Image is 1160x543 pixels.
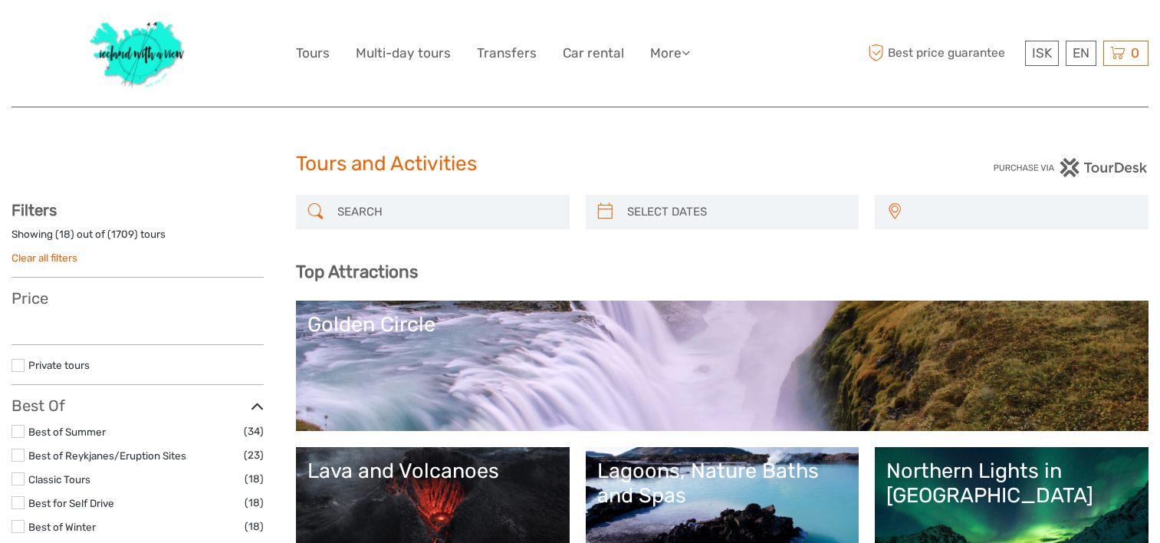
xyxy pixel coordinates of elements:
[993,158,1148,177] img: PurchaseViaTourDesk.png
[28,473,90,485] a: Classic Tours
[597,459,848,508] div: Lagoons, Nature Baths and Spas
[650,42,690,64] a: More
[244,446,264,464] span: (23)
[477,42,537,64] a: Transfers
[12,227,264,251] div: Showing ( ) out of ( ) tours
[864,41,1021,66] span: Best price guarantee
[307,312,1137,420] a: Golden Circle
[245,470,264,488] span: (18)
[307,459,558,483] div: Lava and Volcanoes
[1032,45,1052,61] span: ISK
[296,262,418,282] b: Top Attractions
[28,359,90,371] a: Private tours
[563,42,624,64] a: Car rental
[307,312,1137,337] div: Golden Circle
[28,521,96,533] a: Best of Winter
[12,289,264,308] h3: Price
[331,199,562,225] input: SEARCH
[12,201,57,219] strong: Filters
[28,449,186,462] a: Best of Reykjanes/Eruption Sites
[59,227,71,242] label: 18
[621,199,852,225] input: SELECT DATES
[111,227,134,242] label: 1709
[245,518,264,535] span: (18)
[1129,45,1142,61] span: 0
[12,252,77,264] a: Clear all filters
[1066,41,1096,66] div: EN
[296,152,865,176] h1: Tours and Activities
[82,12,194,95] img: 1077-ca632067-b948-436b-9c7a-efe9894e108b_logo_big.jpg
[244,423,264,440] span: (34)
[28,497,114,509] a: Best for Self Drive
[245,494,264,512] span: (18)
[12,397,264,415] h3: Best Of
[28,426,106,438] a: Best of Summer
[356,42,451,64] a: Multi-day tours
[886,459,1137,508] div: Northern Lights in [GEOGRAPHIC_DATA]
[296,42,330,64] a: Tours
